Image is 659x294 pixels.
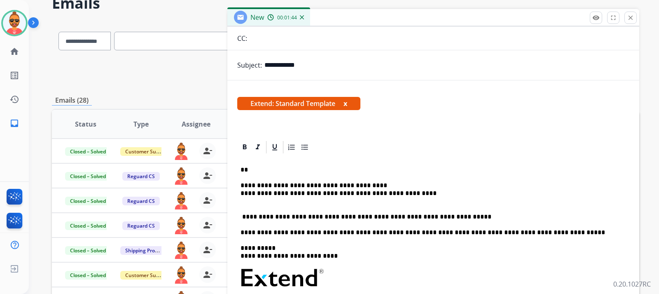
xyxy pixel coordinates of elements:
mat-icon: person_remove [203,146,213,156]
img: agent-avatar [173,242,189,259]
div: Ordered List [285,141,298,153]
mat-icon: person_remove [203,220,213,230]
mat-icon: remove_red_eye [592,14,600,21]
img: agent-avatar [173,217,189,234]
mat-icon: list_alt [9,71,19,80]
span: Reguard CS [122,197,160,205]
span: Status [75,119,96,129]
div: Bold [238,141,251,153]
span: Assignee [182,119,210,129]
img: avatar [3,12,26,35]
span: 00:01:44 [277,14,297,21]
span: New [250,13,264,22]
span: Closed – Solved [65,221,111,230]
div: Bullet List [299,141,311,153]
span: Shipping Protection [120,246,177,255]
p: 0.20.1027RC [613,279,651,289]
div: Underline [269,141,281,153]
mat-icon: person_remove [203,245,213,255]
mat-icon: close [627,14,634,21]
span: Type [133,119,149,129]
p: CC: [237,33,247,43]
mat-icon: person_remove [203,195,213,205]
span: Closed – Solved [65,246,111,255]
img: agent-avatar [173,143,189,160]
span: Customer Support [120,271,174,280]
mat-icon: person_remove [203,270,213,280]
img: agent-avatar [173,167,189,185]
span: Customer Support [120,147,174,156]
mat-icon: inbox [9,118,19,128]
mat-icon: person_remove [203,171,213,181]
img: agent-avatar [173,192,189,209]
div: Italic [252,141,264,153]
mat-icon: history [9,94,19,104]
mat-icon: fullscreen [610,14,617,21]
span: Reguard CS [122,221,160,230]
span: Reguard CS [122,172,160,181]
p: Subject: [237,60,262,70]
button: x [344,99,347,108]
p: Emails (28) [52,95,92,106]
span: Closed – Solved [65,172,111,181]
mat-icon: home [9,47,19,56]
span: Closed – Solved [65,197,111,205]
span: Extend: Standard Template [237,97,360,110]
span: Closed – Solved [65,271,111,280]
span: Closed – Solved [65,147,111,156]
img: agent-avatar [173,266,189,284]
